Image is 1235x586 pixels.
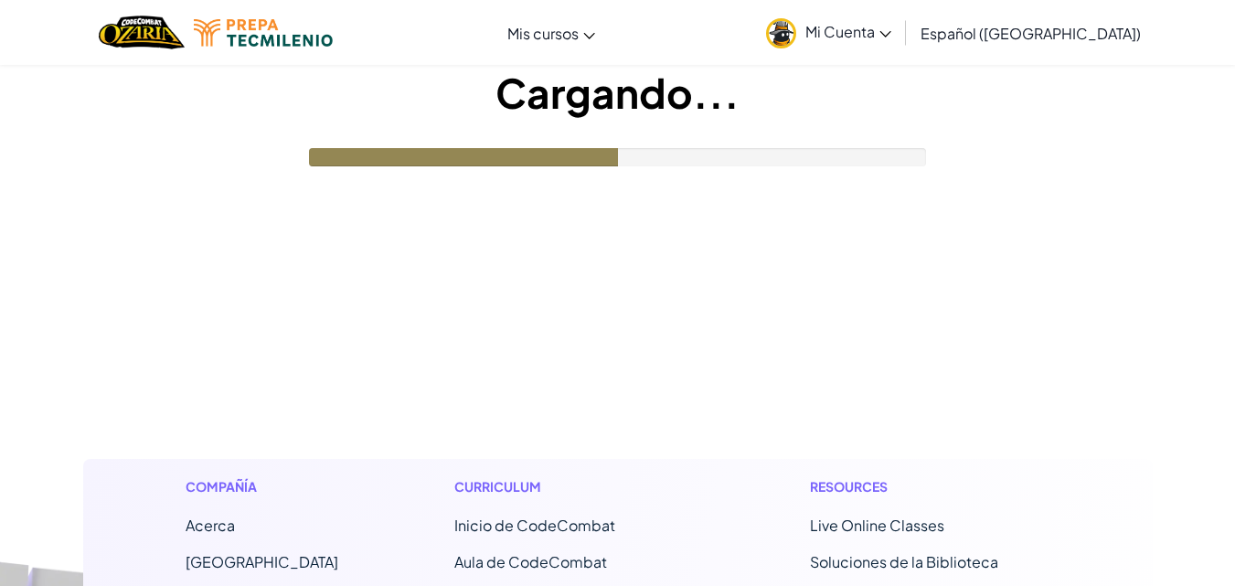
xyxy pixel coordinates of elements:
[805,22,891,41] span: Mi Cuenta
[454,477,695,496] h1: Curriculum
[498,8,604,58] a: Mis cursos
[810,516,944,535] a: Live Online Classes
[911,8,1150,58] a: Español ([GEOGRAPHIC_DATA])
[186,477,338,496] h1: Compañía
[766,18,796,48] img: avatar
[757,4,900,61] a: Mi Cuenta
[810,477,1050,496] h1: Resources
[507,24,579,43] span: Mis cursos
[194,19,333,47] img: Tecmilenio logo
[454,552,607,571] a: Aula de CodeCombat
[99,14,184,51] img: Home
[186,516,235,535] a: Acerca
[99,14,184,51] a: Ozaria by CodeCombat logo
[186,552,338,571] a: [GEOGRAPHIC_DATA]
[921,24,1141,43] span: Español ([GEOGRAPHIC_DATA])
[810,552,998,571] a: Soluciones de la Biblioteca
[454,516,615,535] span: Inicio de CodeCombat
